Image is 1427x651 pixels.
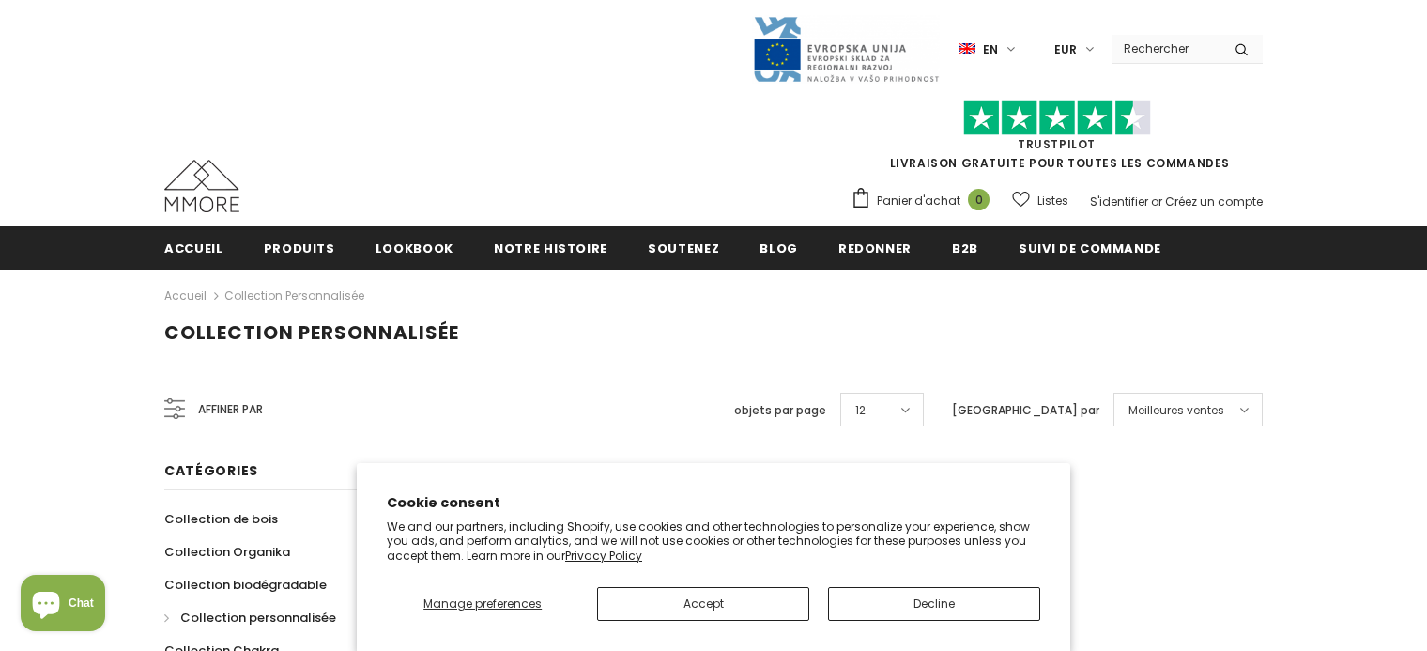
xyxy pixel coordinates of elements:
[376,240,453,257] span: Lookbook
[952,401,1099,420] label: [GEOGRAPHIC_DATA] par
[648,226,719,269] a: soutenez
[963,100,1151,136] img: Faites confiance aux étoiles pilotes
[164,576,327,594] span: Collection biodégradable
[164,240,223,257] span: Accueil
[597,587,809,621] button: Accept
[752,40,940,56] a: Javni Razpis
[968,189,990,210] span: 0
[1019,240,1161,257] span: Suivi de commande
[1165,194,1263,209] a: Créez un compte
[164,568,327,601] a: Collection biodégradable
[264,240,335,257] span: Produits
[734,401,826,420] label: objets par page
[855,401,866,420] span: 12
[851,187,999,215] a: Panier d'achat 0
[164,160,239,212] img: Cas MMORE
[164,319,459,346] span: Collection personnalisée
[1012,184,1068,217] a: Listes
[760,240,798,257] span: Blog
[1037,192,1068,210] span: Listes
[494,226,607,269] a: Notre histoire
[1112,35,1220,62] input: Search Site
[1090,194,1148,209] a: S'identifier
[952,240,978,257] span: B2B
[224,287,364,303] a: Collection personnalisée
[1018,136,1096,152] a: TrustPilot
[264,226,335,269] a: Produits
[180,609,336,627] span: Collection personnalisée
[1128,401,1224,420] span: Meilleures ventes
[1054,40,1077,59] span: EUR
[877,192,960,210] span: Panier d'achat
[164,535,290,568] a: Collection Organika
[959,41,975,57] img: i-lang-1.png
[1151,194,1162,209] span: or
[1019,226,1161,269] a: Suivi de commande
[164,226,223,269] a: Accueil
[952,226,978,269] a: B2B
[752,15,940,84] img: Javni Razpis
[760,226,798,269] a: Blog
[15,575,111,636] inbox-online-store-chat: Shopify online store chat
[494,240,607,257] span: Notre histoire
[648,240,719,257] span: soutenez
[164,510,278,528] span: Collection de bois
[164,601,336,634] a: Collection personnalisée
[387,519,1040,564] p: We and our partners, including Shopify, use cookies and other technologies to personalize your ex...
[376,226,453,269] a: Lookbook
[851,108,1263,171] span: LIVRAISON GRATUITE POUR TOUTES LES COMMANDES
[198,399,263,420] span: Affiner par
[423,596,542,612] span: Manage preferences
[838,240,912,257] span: Redonner
[164,285,207,307] a: Accueil
[828,587,1040,621] button: Decline
[387,587,578,621] button: Manage preferences
[164,503,278,535] a: Collection de bois
[164,461,258,480] span: Catégories
[565,548,642,564] a: Privacy Policy
[164,543,290,561] span: Collection Organika
[983,40,998,59] span: en
[387,493,1040,513] h2: Cookie consent
[838,226,912,269] a: Redonner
